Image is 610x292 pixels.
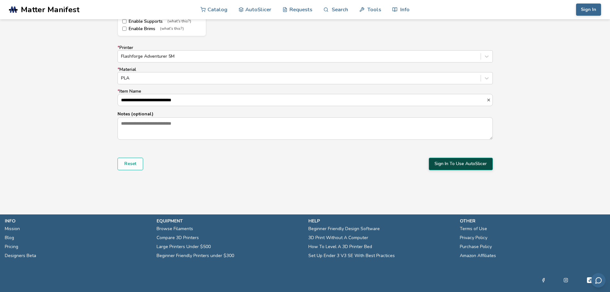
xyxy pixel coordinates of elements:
a: Compare 3D Printers [157,233,199,242]
a: Pricing [5,242,18,251]
label: Printer [118,45,493,63]
a: How To Level A 3D Printer Bed [308,242,372,251]
button: Sign In To Use AutoSlicer [429,158,493,170]
input: Enable Brims(what's this?) [122,27,126,31]
p: Notes (optional) [118,111,493,117]
a: Beginner Friendly Printers under $300 [157,251,234,260]
a: Designers Beta [5,251,36,260]
input: Enable Supports(what's this?) [122,19,126,23]
label: Material [118,67,493,84]
a: Browse Filaments [157,224,193,233]
button: *Item Name [486,98,492,102]
label: Enable Supports [122,19,201,24]
button: Reset [118,158,143,170]
a: 3D Print Without A Computer [308,233,368,242]
a: Terms of Use [460,224,487,233]
p: help [308,218,454,224]
button: Sign In [576,4,601,16]
p: equipment [157,218,302,224]
a: Large Printers Under $500 [157,242,211,251]
a: Set Up Ender 3 V3 SE With Best Practices [308,251,395,260]
input: *Item Name [118,94,486,106]
span: Matter Manifest [21,5,79,14]
a: Purchase Policy [460,242,492,251]
span: (what's this?) [160,27,184,31]
a: Facebook [541,276,546,284]
button: Send feedback via email [591,273,606,288]
a: Mission [5,224,20,233]
label: Item Name [118,89,493,106]
p: info [5,218,150,224]
label: Enable Brims [122,26,201,31]
a: Beginner Friendly Design Software [308,224,380,233]
p: other [460,218,605,224]
a: Instagram [564,276,568,284]
span: (what's this?) [167,19,191,24]
a: Blog [5,233,14,242]
textarea: Notes (optional) [118,118,492,139]
a: Privacy Policy [460,233,487,242]
a: Tiktok [586,276,594,284]
a: Amazon Affiliates [460,251,496,260]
